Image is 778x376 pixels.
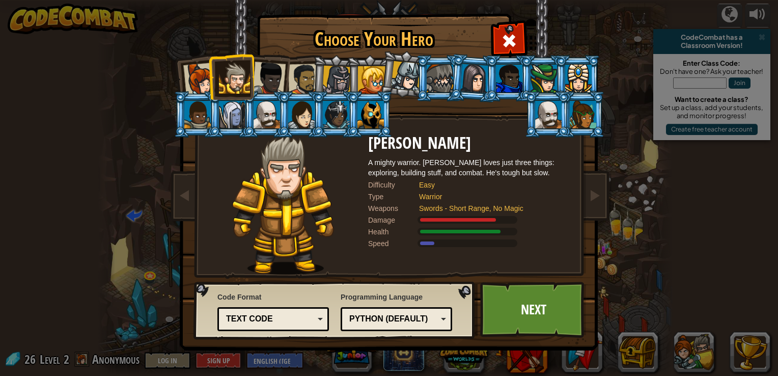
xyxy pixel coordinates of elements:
div: Difficulty [368,180,419,190]
div: Easy [419,180,562,190]
li: Zana Woodheart [559,91,605,138]
span: Programming Language [341,292,452,302]
li: Pender Spellbane [554,55,600,101]
div: Speed [368,238,419,249]
li: Illia Shieldsmith [277,91,323,138]
li: Gordon the Stalwart [485,55,531,101]
div: Type [368,192,419,202]
div: Warrior [419,192,562,202]
li: Hattori Hanzō [379,49,429,100]
a: Next [480,282,587,338]
li: Naria of the Leaf [520,55,566,101]
img: language-selector-background.png [193,282,478,340]
li: Alejandro the Duelist [277,55,324,102]
li: Ritic the Cold [347,91,393,138]
li: Nalfar Cryptor [208,91,254,138]
li: Captain Anya Weston [172,53,221,103]
div: Health [368,227,419,237]
img: knight-pose.png [232,135,335,275]
div: Text code [226,313,314,325]
div: Python (Default) [349,313,437,325]
li: Omarn Brewstone [449,53,498,103]
div: Moves at 6 meters per second. [368,238,572,249]
div: Swords - Short Range, No Magic [419,203,562,213]
li: Amara Arrowhead [311,54,359,103]
li: Senick Steelclaw [416,55,462,101]
li: Lady Ida Justheart [241,51,291,101]
li: Okar Stompfoot [243,91,289,138]
div: Weapons [368,203,419,213]
li: Okar Stompfoot [524,91,570,138]
div: A mighty warrior. [PERSON_NAME] loves just three things: exploring, building stuff, and combat. H... [368,157,572,178]
li: Miss Hushbaum [347,55,393,101]
h1: Choose Your Hero [259,29,488,50]
li: Arryn Stonewall [174,91,219,138]
div: Gains 140% of listed Warrior armor health. [368,227,572,237]
li: Sir Tharin Thunderfist [208,53,254,100]
span: Code Format [217,292,329,302]
div: Deals 120% of listed Warrior weapon damage. [368,215,572,225]
li: Usara Master Wizard [312,91,358,138]
div: Damage [368,215,419,225]
h2: [PERSON_NAME] [368,135,572,152]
